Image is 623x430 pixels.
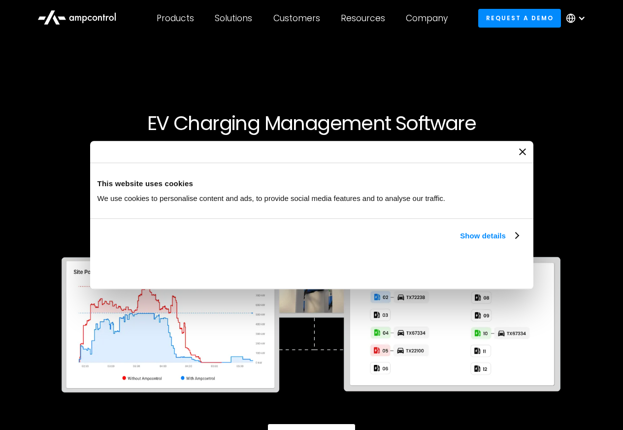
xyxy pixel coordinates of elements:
[157,13,194,24] div: Products
[341,13,385,24] div: Resources
[406,13,448,24] div: Company
[98,178,526,190] div: This website uses cookies
[52,111,572,135] h1: EV Charging Management Software
[215,13,252,24] div: Solutions
[478,9,561,27] a: Request a demo
[460,230,518,242] a: Show details
[273,13,320,24] div: Customers
[519,148,526,155] button: Close banner
[98,194,446,202] span: We use cookies to personalise content and ads, to provide social media features and to analyse ou...
[52,147,572,412] img: Software for electric vehicle charging optimization
[381,253,522,281] button: Okay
